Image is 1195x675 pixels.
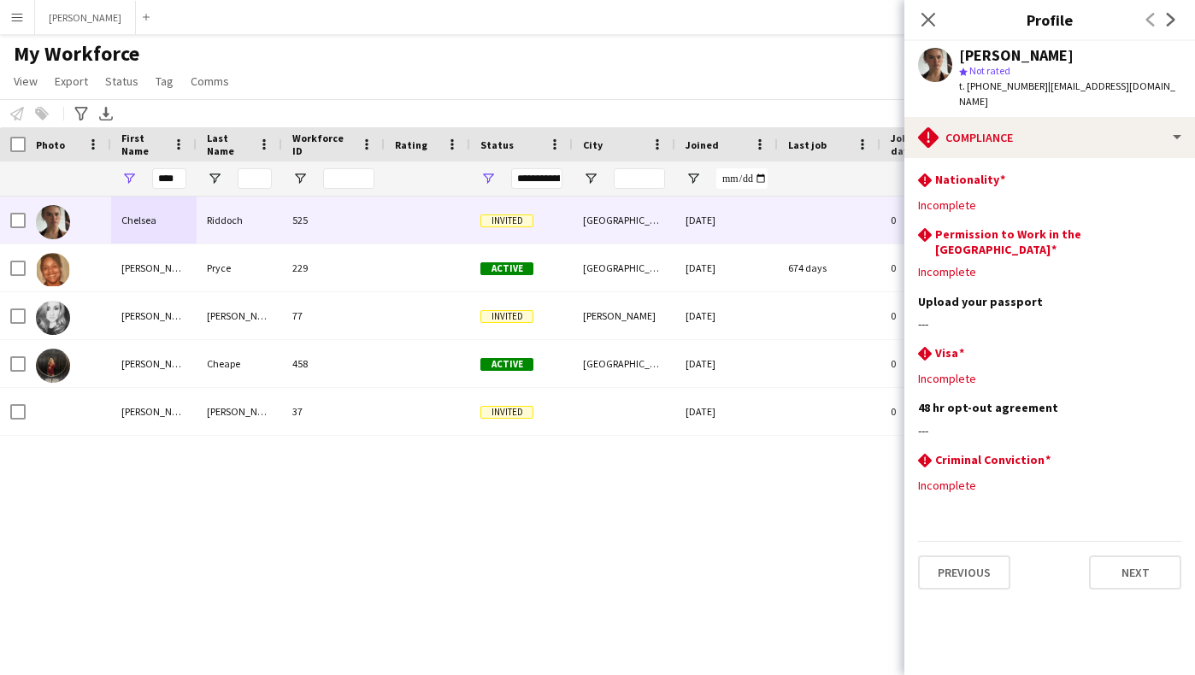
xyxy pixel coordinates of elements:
a: View [7,70,44,92]
span: Last Name [207,132,251,157]
input: First Name Filter Input [152,168,186,189]
app-action-btn: Export XLSX [96,103,116,124]
div: 37 [282,388,385,435]
div: [PERSON_NAME] [111,244,197,291]
img: Rachel Cheape [36,349,70,383]
h3: 48 hr opt-out agreement [918,400,1058,415]
button: Open Filter Menu [292,171,308,186]
button: Open Filter Menu [121,171,137,186]
a: Tag [149,70,180,92]
div: 0 [880,197,983,244]
div: [PERSON_NAME] [111,388,197,435]
img: Michelle Turner [36,301,70,335]
h3: Nationality [935,172,1005,187]
div: [PERSON_NAME] [111,340,197,387]
span: Comms [191,73,229,89]
span: Invited [480,310,533,323]
button: Open Filter Menu [480,171,496,186]
button: [PERSON_NAME] [35,1,136,34]
div: --- [918,316,1181,332]
span: Invited [480,406,533,419]
button: Open Filter Menu [686,171,701,186]
span: View [14,73,38,89]
div: 674 days [778,244,880,291]
button: Next [1089,555,1181,590]
input: City Filter Input [614,168,665,189]
div: 458 [282,340,385,387]
div: [PERSON_NAME] [111,292,197,339]
span: Invited [480,214,533,227]
div: [PERSON_NAME] [197,292,282,339]
div: 0 [880,340,983,387]
div: Compliance [904,117,1195,158]
div: Riddoch [197,197,282,244]
a: Status [98,70,145,92]
div: [PERSON_NAME] [573,292,675,339]
div: Incomplete [918,478,1181,493]
span: t. [PHONE_NUMBER] [959,79,1048,92]
button: Open Filter Menu [583,171,598,186]
h3: Permission to Work in the [GEOGRAPHIC_DATA] [935,226,1168,257]
span: Jobs (last 90 days) [891,132,952,157]
span: Active [480,262,533,275]
div: --- [918,423,1181,438]
div: [GEOGRAPHIC_DATA], [GEOGRAPHIC_DATA] [573,244,675,291]
button: Open Filter Menu [207,171,222,186]
div: Incomplete [918,371,1181,386]
div: Pryce [197,244,282,291]
span: Last job [788,138,827,151]
div: Incomplete [918,264,1181,279]
span: My Workforce [14,41,139,67]
img: Chelsea Riddoch [36,205,70,239]
span: | [EMAIL_ADDRESS][DOMAIN_NAME] [959,79,1175,108]
div: Incomplete [918,197,1181,213]
div: 0 [880,244,983,291]
div: [DATE] [675,340,778,387]
div: [PERSON_NAME] [197,388,282,435]
div: [DATE] [675,244,778,291]
img: Michele Pryce [36,253,70,287]
div: [PERSON_NAME] [959,48,1074,63]
div: [DATE] [675,197,778,244]
span: Status [480,138,514,151]
h3: Upload your passport [918,294,1043,309]
div: 0 [880,292,983,339]
div: 525 [282,197,385,244]
span: Tag [156,73,174,89]
a: Export [48,70,95,92]
div: 229 [282,244,385,291]
span: Photo [36,138,65,151]
div: [DATE] [675,388,778,435]
div: 0 [880,388,983,435]
h3: Criminal Conviction [935,452,1051,467]
span: Active [480,358,533,371]
div: [DATE] [675,292,778,339]
div: Cheape [197,340,282,387]
span: Status [105,73,138,89]
div: 77 [282,292,385,339]
input: Workforce ID Filter Input [323,168,374,189]
input: Last Name Filter Input [238,168,272,189]
div: Chelsea [111,197,197,244]
span: Rating [395,138,427,151]
div: [GEOGRAPHIC_DATA] [573,197,675,244]
app-action-btn: Advanced filters [71,103,91,124]
button: Previous [918,555,1010,590]
input: Joined Filter Input [716,168,768,189]
h3: Profile [904,9,1195,31]
span: Workforce ID [292,132,354,157]
h3: Visa [935,345,964,361]
a: Comms [184,70,236,92]
span: Not rated [969,64,1010,77]
div: [GEOGRAPHIC_DATA] [573,340,675,387]
span: Joined [686,138,719,151]
span: First Name [121,132,166,157]
span: City [583,138,603,151]
span: Export [55,73,88,89]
